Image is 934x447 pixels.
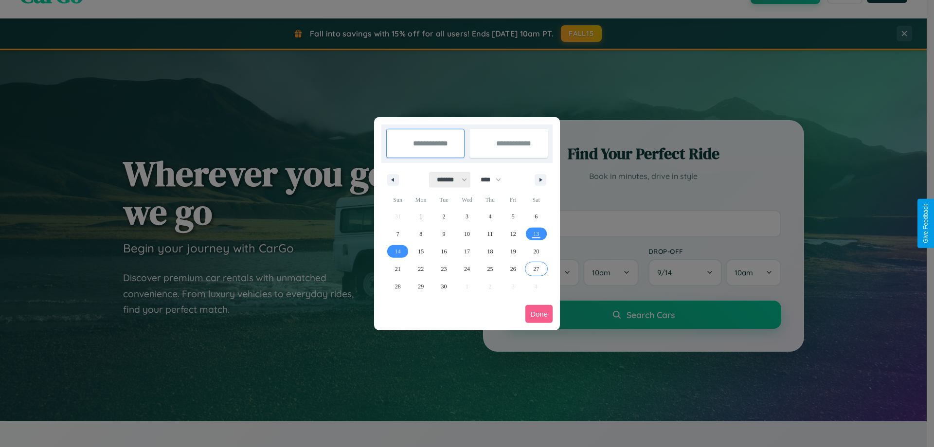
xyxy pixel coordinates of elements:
span: 23 [441,260,447,278]
button: 27 [525,260,548,278]
span: 25 [487,260,493,278]
span: 9 [443,225,446,243]
span: 14 [395,243,401,260]
span: 4 [488,208,491,225]
button: 25 [479,260,502,278]
span: 21 [395,260,401,278]
span: 22 [418,260,424,278]
span: 10 [464,225,470,243]
span: 18 [487,243,493,260]
span: 2 [443,208,446,225]
span: 26 [510,260,516,278]
button: 2 [432,208,455,225]
button: 3 [455,208,478,225]
button: 13 [525,225,548,243]
span: Sun [386,192,409,208]
span: 11 [487,225,493,243]
button: 8 [409,225,432,243]
span: Thu [479,192,502,208]
button: 29 [409,278,432,295]
button: 7 [386,225,409,243]
span: Wed [455,192,478,208]
button: 23 [432,260,455,278]
button: 1 [409,208,432,225]
button: 10 [455,225,478,243]
span: 13 [533,225,539,243]
button: 5 [502,208,524,225]
button: 16 [432,243,455,260]
span: 19 [510,243,516,260]
span: Sat [525,192,548,208]
button: 17 [455,243,478,260]
span: 1 [419,208,422,225]
span: 17 [464,243,470,260]
div: Give Feedback [922,204,929,243]
button: 15 [409,243,432,260]
span: 8 [419,225,422,243]
span: 12 [510,225,516,243]
span: Mon [409,192,432,208]
button: 30 [432,278,455,295]
button: 22 [409,260,432,278]
button: 18 [479,243,502,260]
button: 4 [479,208,502,225]
span: 7 [396,225,399,243]
button: 6 [525,208,548,225]
span: 24 [464,260,470,278]
span: 27 [533,260,539,278]
span: 3 [466,208,468,225]
span: 5 [512,208,515,225]
span: Fri [502,192,524,208]
span: 29 [418,278,424,295]
button: 24 [455,260,478,278]
span: 16 [441,243,447,260]
button: 28 [386,278,409,295]
span: 28 [395,278,401,295]
button: 12 [502,225,524,243]
button: 11 [479,225,502,243]
span: 20 [533,243,539,260]
span: Tue [432,192,455,208]
button: 20 [525,243,548,260]
button: 26 [502,260,524,278]
span: 15 [418,243,424,260]
button: 14 [386,243,409,260]
span: 30 [441,278,447,295]
span: 6 [535,208,538,225]
button: 19 [502,243,524,260]
button: Done [525,305,553,323]
button: 9 [432,225,455,243]
button: 21 [386,260,409,278]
